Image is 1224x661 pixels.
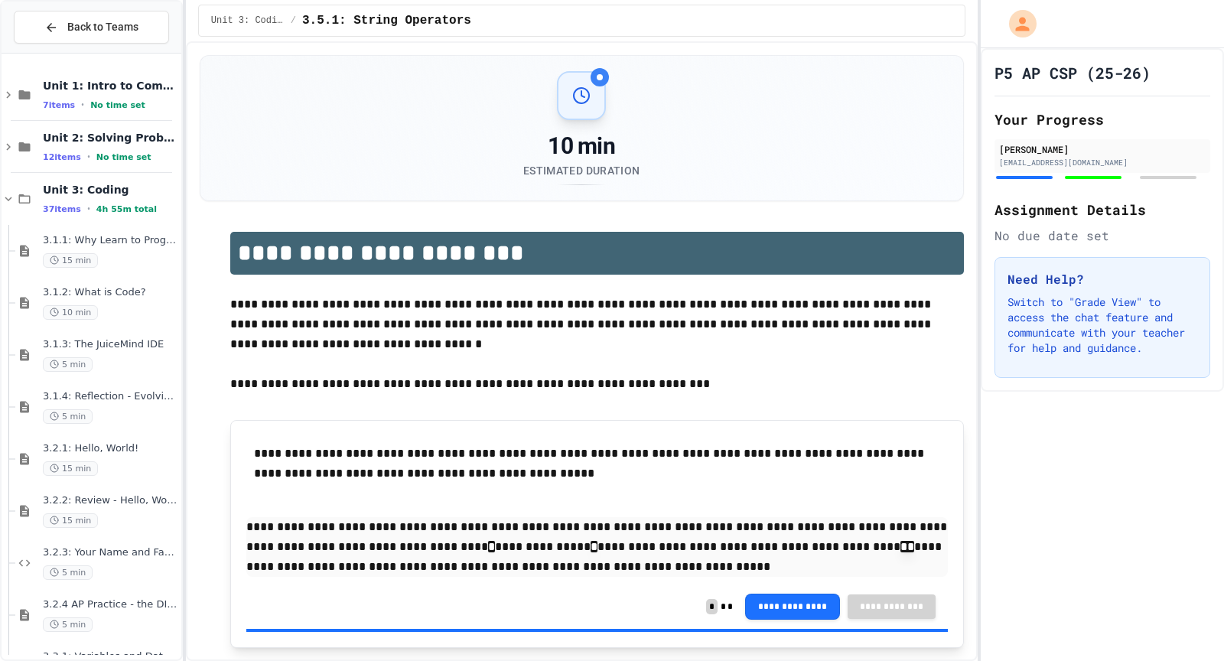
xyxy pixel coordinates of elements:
[81,99,84,111] span: •
[43,305,98,320] span: 10 min
[43,183,178,197] span: Unit 3: Coding
[523,163,640,178] div: Estimated Duration
[43,131,178,145] span: Unit 2: Solving Problems in Computer Science
[43,152,81,162] span: 12 items
[1008,270,1197,288] h3: Need Help?
[43,234,178,247] span: 3.1.1: Why Learn to Program?
[994,199,1210,220] h2: Assignment Details
[994,62,1151,83] h1: P5 AP CSP (25-26)
[43,494,178,507] span: 3.2.2: Review - Hello, World!
[87,203,90,215] span: •
[14,11,169,44] button: Back to Teams
[43,357,93,372] span: 5 min
[43,253,98,268] span: 15 min
[43,442,178,455] span: 3.2.1: Hello, World!
[302,11,471,30] span: 3.5.1: String Operators
[43,338,178,351] span: 3.1.3: The JuiceMind IDE
[994,226,1210,245] div: No due date set
[87,151,90,163] span: •
[999,142,1206,156] div: [PERSON_NAME]
[1008,295,1197,356] p: Switch to "Grade View" to access the chat feature and communicate with your teacher for help and ...
[523,132,640,160] div: 10 min
[43,546,178,559] span: 3.2.3: Your Name and Favorite Movie
[43,513,98,528] span: 15 min
[211,15,285,27] span: Unit 3: Coding
[43,79,178,93] span: Unit 1: Intro to Computer Science
[43,100,75,110] span: 7 items
[67,19,138,35] span: Back to Teams
[291,15,296,27] span: /
[43,204,81,214] span: 37 items
[96,204,157,214] span: 4h 55m total
[43,617,93,632] span: 5 min
[90,100,145,110] span: No time set
[43,286,178,299] span: 3.1.2: What is Code?
[994,109,1210,130] h2: Your Progress
[43,409,93,424] span: 5 min
[43,565,93,580] span: 5 min
[999,157,1206,168] div: [EMAIL_ADDRESS][DOMAIN_NAME]
[43,461,98,476] span: 15 min
[43,390,178,403] span: 3.1.4: Reflection - Evolving Technology
[993,6,1040,41] div: My Account
[43,598,178,611] span: 3.2.4 AP Practice - the DISPLAY Procedure
[96,152,151,162] span: No time set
